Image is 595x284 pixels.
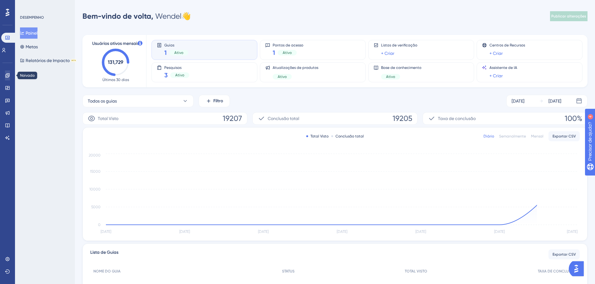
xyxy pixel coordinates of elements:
tspan: [DATE] [567,229,578,234]
tspan: [DATE] [258,229,269,234]
tspan: 5000 [91,205,101,209]
font: Conclusão total [335,134,364,138]
font: Todos os guias [88,99,117,103]
font: [DATE] [548,99,561,103]
font: + Criar [381,51,394,56]
tspan: [DATE] [179,229,190,234]
font: 👋 [181,12,191,21]
tspan: [DATE] [101,229,111,234]
font: + Criar [489,73,503,78]
font: Wendel [155,12,181,21]
button: Exportar CSV [548,249,580,259]
font: Ativo [175,73,184,77]
font: Base de conhecimento [381,65,421,70]
font: Relatórios de Impacto [26,58,70,63]
font: Atualizações de produtos [273,65,318,70]
font: Ativo [174,51,183,55]
font: 1 [164,49,167,56]
font: BETA [72,59,76,61]
font: Assistente de IA [489,65,517,70]
font: Total Visto [310,134,329,138]
font: 19207 [223,114,242,123]
font: DESEMPENHO [20,15,44,20]
font: STATUS [282,269,295,273]
font: Metas [26,44,38,49]
font: 19205 [393,114,412,123]
iframe: Iniciador do Assistente de IA do UserGuiding [569,259,588,278]
font: Filtro [213,98,223,103]
font: Conclusão total [268,116,299,121]
tspan: 0 [98,223,101,227]
font: 3 [164,71,168,79]
font: TOTAL VISTO [405,269,427,273]
font: Guias [164,43,174,47]
font: Publicar alterações [551,14,586,18]
font: Painel [26,31,37,36]
font: Diário [483,134,494,138]
font: Exportar CSV [553,252,576,257]
font: Lista de Guias [90,250,118,255]
button: Publicar alterações [550,11,588,21]
tspan: 20000 [89,153,101,157]
tspan: 10000 [89,187,101,191]
button: Painel [20,27,37,39]
font: Pontos de acesso [273,43,303,47]
font: + Criar [489,51,503,56]
tspan: [DATE] [415,229,426,234]
tspan: [DATE] [494,229,505,234]
font: Usuários ativos mensais [92,41,139,46]
font: 4 [58,4,60,7]
font: Taxa de conclusão [438,116,476,121]
font: Ativo [386,75,395,79]
font: 1 [273,49,275,56]
font: Centros de Recursos [489,43,525,47]
font: [DATE] [512,99,524,103]
button: Todos os guias [82,95,194,107]
font: Precisar de ajuda? [15,3,54,7]
font: Pesquisas [164,65,181,70]
font: TAXA DE CONCLUSÃO [538,269,577,273]
font: 100% [565,114,582,123]
button: Relatórios de ImpactoBETA [20,55,77,66]
tspan: [DATE] [337,229,347,234]
font: NOME DO GUIA [93,269,121,273]
font: Bem-vindo de volta, [82,12,153,21]
font: Últimos 30 dias [102,78,129,82]
text: 131,729 [108,59,123,65]
tspan: 15000 [90,169,101,174]
font: Ativo [278,75,287,79]
font: Ativo [283,51,292,55]
button: Filtro [199,95,230,107]
font: Semanalmente [499,134,526,138]
button: Metas [20,41,38,52]
font: Total Visto [98,116,118,121]
font: Exportar CSV [553,134,576,138]
font: Mensal [531,134,543,138]
font: Listas de verificação [381,43,417,47]
button: Exportar CSV [548,131,580,141]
